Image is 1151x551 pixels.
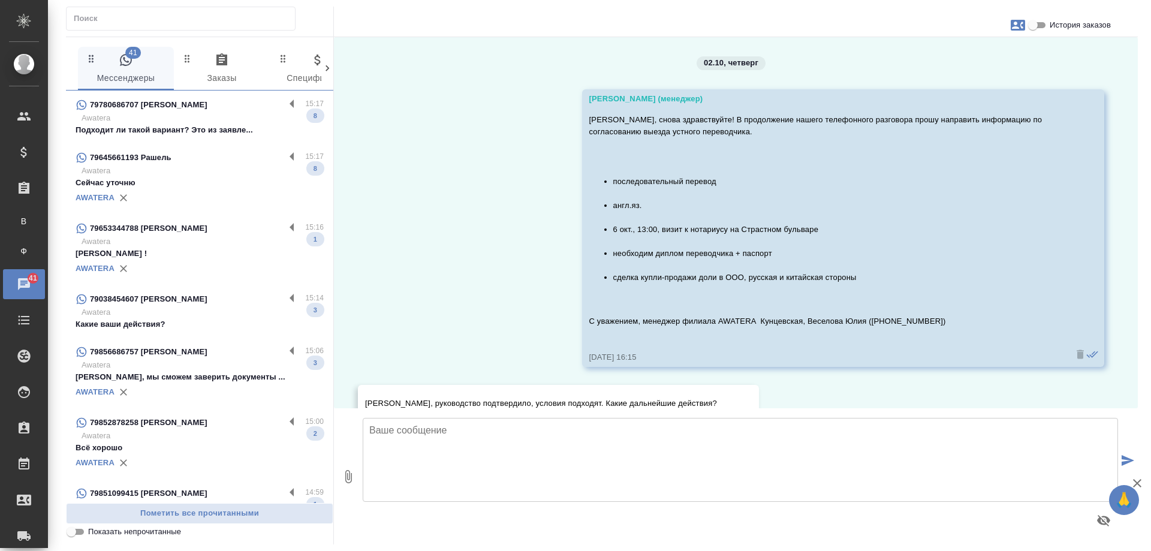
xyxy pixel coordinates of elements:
p: Awatera [82,501,324,513]
p: Awatera [82,306,324,318]
li: последовательный перевод [613,176,1063,188]
span: Мессенджеры [85,53,167,86]
div: [PERSON_NAME] (менеджер) [589,93,1063,105]
button: Удалить привязку [115,383,132,401]
p: 15:00 [305,415,324,427]
a: 41 [3,269,45,299]
div: 79856686757 [PERSON_NAME]15:06Awatera[PERSON_NAME], мы сможем заверить документы ...3AWATERA [66,338,333,408]
p: Сейчас уточню [76,177,324,189]
p: 15:16 [305,221,324,233]
span: 🙏 [1114,487,1134,513]
p: 79645661193 Рашель [90,152,171,164]
span: 8 [306,110,324,122]
span: В [15,215,33,227]
span: 8 [306,162,324,174]
li: англ.яз. [613,200,1063,212]
p: Awatera [82,359,324,371]
svg: Зажми и перетащи, чтобы поменять порядок вкладок [86,53,97,64]
a: AWATERA [76,264,115,273]
button: Удалить привязку [115,454,132,472]
div: 79645661193 Рашель15:17AwateraСейчас уточню8AWATERA [66,143,333,214]
span: Заказы [181,53,263,86]
span: Показать непрочитанные [88,526,181,538]
p: 79653344788 [PERSON_NAME] [90,222,207,234]
span: 1 [306,498,324,510]
p: Awatera [82,236,324,248]
p: Awatera [82,112,324,124]
div: 79038454607 [PERSON_NAME]15:14AwateraКакие ваши действия?3 [66,285,333,338]
span: Спецификации [277,53,358,86]
p: Awatera [82,430,324,442]
div: [DATE] 16:15 [589,351,1063,363]
span: Ф [15,245,33,257]
p: 79780686707 [PERSON_NAME] [90,99,207,111]
svg: Зажми и перетащи, чтобы поменять порядок вкладок [278,53,289,64]
p: Подходит ли такой вариант? Это из заявле... [76,124,324,136]
a: AWATERA [76,458,115,467]
p: 15:17 [305,150,324,162]
p: 02.10, четверг [704,57,758,69]
a: Ф [9,239,39,263]
li: необходим диплом переводчика + паспорт [613,248,1063,260]
div: 79653344788 [PERSON_NAME]15:16Awatera[PERSON_NAME] !1AWATERA [66,214,333,285]
p: [PERSON_NAME], снова здравствуйте! В продолжение нашего телефонного разговора прошу направить инф... [589,114,1063,138]
button: 🙏 [1109,485,1139,515]
span: 1 [306,233,324,245]
a: AWATERA [76,193,115,202]
span: 3 [306,357,324,369]
p: Какие ваши действия? [76,318,324,330]
span: 41 [22,272,44,284]
p: 14:59 [305,486,324,498]
div: 79780686707 [PERSON_NAME]15:17AwateraПодходит ли такой вариант? Это из заявле...8 [66,91,333,143]
p: 79038454607 [PERSON_NAME] [90,293,207,305]
p: Awatera [82,165,324,177]
p: Всё хорошо [76,442,324,454]
p: [PERSON_NAME], мы сможем заверить документы ... [76,371,324,383]
span: История заказов [1050,19,1111,31]
p: 79852878258 [PERSON_NAME] [90,417,207,429]
input: Поиск [74,10,295,27]
p: 15:06 [305,345,324,357]
p: 15:17 [305,98,324,110]
a: AWATERA [76,387,115,396]
span: 2 [306,427,324,439]
li: сделка купли-продажи доли в ООО, русская и китайская стороны [613,272,1063,284]
button: Предпросмотр [1089,506,1118,535]
li: 6 окт., 13:00, визит к нотариусу на Страстном бульваре [613,224,1063,236]
button: Удалить привязку [115,189,132,207]
button: Заявки [1004,11,1032,40]
div: 79851099415 [PERSON_NAME]14:59AwateraСпасибо!1AWATERA [66,479,333,550]
p: [PERSON_NAME], руководство подтвердило, условия подходят. Какие дальнейшие действия? [365,398,717,410]
svg: Зажми и перетащи, чтобы поменять порядок вкладок [182,53,193,64]
a: В [9,209,39,233]
p: [PERSON_NAME] ! [76,248,324,260]
button: Пометить все прочитанными [66,503,333,524]
button: Удалить привязку [115,260,132,278]
p: С уважением, менеджер филиала AWATERA Кунцевская, Веселова Юлия ([PHONE_NUMBER]) [589,315,1063,327]
p: 15:14 [305,292,324,304]
span: 41 [125,47,141,59]
p: 79851099415 [PERSON_NAME] [90,487,207,499]
p: 79856686757 [PERSON_NAME] [90,346,207,358]
span: Пометить все прочитанными [73,507,327,520]
span: 3 [306,304,324,316]
div: 79852878258 [PERSON_NAME]15:00AwateraВсё хорошо2AWATERA [66,408,333,479]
